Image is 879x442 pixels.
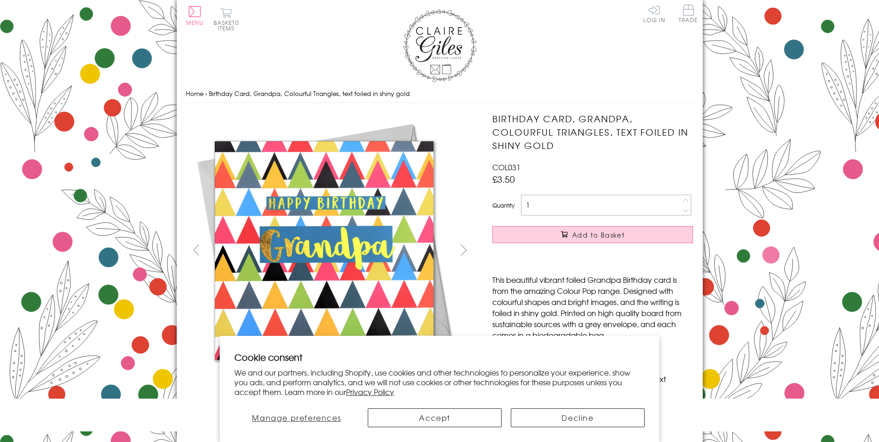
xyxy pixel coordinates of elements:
[492,112,693,152] h1: Birthday Card, Grandpa, Colourful Triangles, text foiled in shiny gold
[186,6,204,25] button: Menu
[234,351,645,364] h2: Cookie consent
[252,412,341,423] span: Manage preferences
[218,18,239,32] span: 0 items
[214,7,239,31] button: Basket0 items
[403,9,477,82] img: Claire Giles Greetings Cards
[368,408,502,427] button: Accept
[679,5,698,23] span: Trade
[205,89,207,98] span: ›
[186,18,204,27] span: Menu
[492,274,693,340] p: This beautiful vibrant foiled Grandpa Birthday card is from the amazing Colour Pop range. Designe...
[234,368,645,396] p: We and our partners, including Shopify, use cookies and other technologies to personalize your ex...
[186,239,207,260] button: prev
[186,89,203,98] a: Home
[346,386,394,397] a: Privacy Policy
[511,408,645,427] button: Decline
[572,230,625,239] span: Add to Basket
[492,161,520,173] span: COL031
[209,89,410,98] span: Birthday Card, Grandpa, Colourful Triangles, text foiled in shiny gold
[186,84,694,103] nav: breadcrumbs
[679,5,698,24] a: Trade
[643,5,665,23] a: Log In
[234,408,359,427] button: Manage preferences
[185,112,462,389] img: Birthday Card, Grandpa, Colourful Triangles, text foiled in shiny gold
[492,226,693,243] button: Add to Basket
[474,112,751,389] img: Birthday Card, Grandpa, Colourful Triangles, text foiled in shiny gold
[492,201,514,209] label: Quantity
[453,239,474,260] button: next
[492,173,515,185] span: £3.50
